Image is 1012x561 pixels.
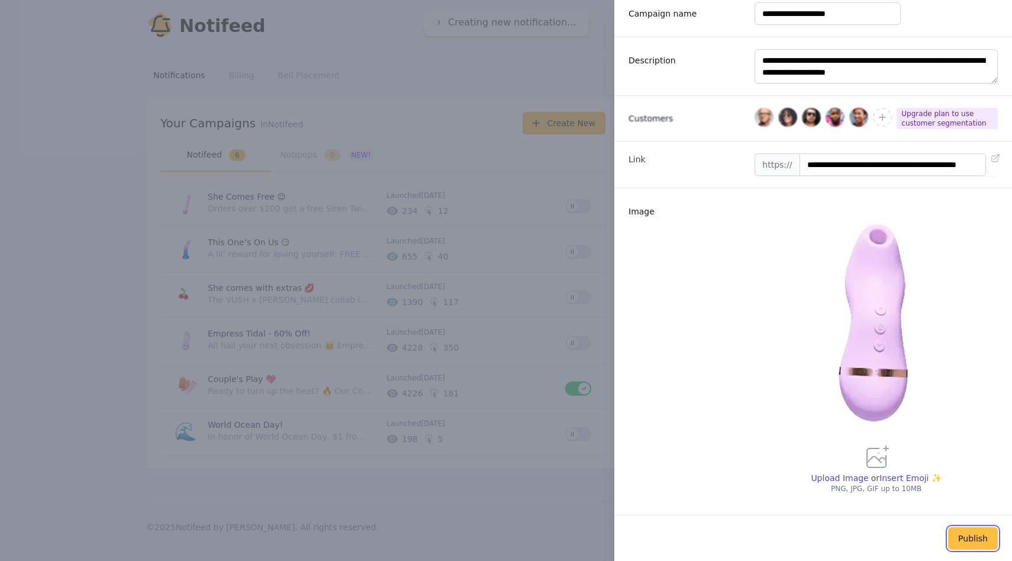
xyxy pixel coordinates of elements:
[99,414,150,422] span: We run on Gist
[629,153,745,165] label: Link
[879,472,942,484] span: Insert Emoji ✨
[76,164,142,174] span: New conversation
[755,484,998,493] p: PNG, JPG, GIF up to 10MB
[629,50,745,66] label: Description
[755,108,773,127] img: Tom Cook
[18,79,219,136] h2: Don't see Notifeed in your header? Let me know and I'll set it up! ✅
[811,473,868,483] span: Upload Image
[18,57,219,76] h1: Hello!
[802,108,821,127] img: Leonard Krasner
[826,108,845,127] img: Floyd Miles
[629,201,745,217] label: Image
[755,200,998,444] img: AAACoAQAAQAAAGgBAAADoAQAAQAAACjXAAAAAAAA
[18,157,218,181] button: New conversation
[778,108,797,127] img: Whitney Francis
[629,113,745,124] h3: Customers
[629,3,745,20] label: Campaign name
[869,472,879,484] p: or
[897,108,998,129] span: Upgrade plan to use customer segmentation
[849,108,868,127] img: Emily Selman
[755,153,799,176] span: https://
[948,527,998,550] button: Publish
